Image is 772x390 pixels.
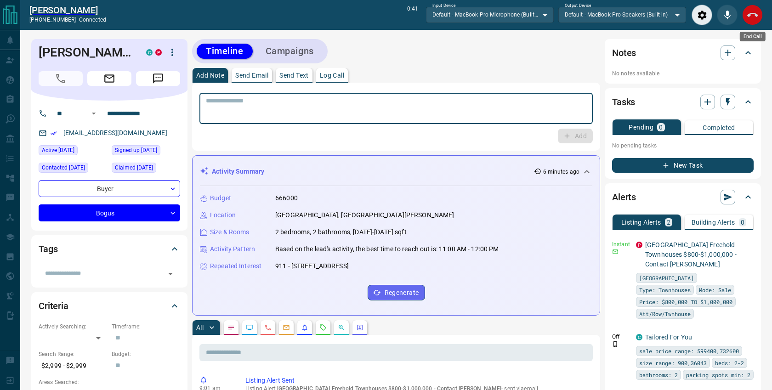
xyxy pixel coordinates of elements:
[246,324,253,331] svg: Lead Browsing Activity
[612,69,754,78] p: No notes available
[227,324,235,331] svg: Notes
[29,5,106,16] a: [PERSON_NAME]
[645,241,737,268] a: [GEOGRAPHIC_DATA] Freehold Townhouses $800-$1,000,000 - Contact [PERSON_NAME]
[29,16,106,24] p: [PHONE_NUMBER] -
[368,285,425,300] button: Regenerate
[112,145,180,158] div: Sat Feb 03 2024
[212,167,264,176] p: Activity Summary
[39,242,57,256] h2: Tags
[164,267,177,280] button: Open
[87,71,131,86] span: Email
[636,242,642,248] div: property.ca
[639,346,739,356] span: sale price range: 599400,732600
[741,219,744,226] p: 0
[612,95,635,109] h2: Tasks
[686,370,750,379] span: parking spots min: 2
[112,322,180,331] p: Timeframe:
[197,44,253,59] button: Timeline
[612,42,754,64] div: Notes
[256,44,323,59] button: Campaigns
[210,210,236,220] p: Location
[63,129,167,136] a: [EMAIL_ADDRESS][DOMAIN_NAME]
[717,5,738,25] div: Mute
[692,5,712,25] div: Audio Settings
[565,3,591,9] label: Output Device
[275,193,298,203] p: 666000
[39,180,180,197] div: Buyer
[612,91,754,113] div: Tasks
[200,163,592,180] div: Activity Summary6 minutes ago
[42,163,85,172] span: Contacted [DATE]
[407,5,418,25] p: 0:41
[621,219,661,226] p: Listing Alerts
[639,273,694,283] span: [GEOGRAPHIC_DATA]
[629,124,653,130] p: Pending
[639,297,732,306] span: Price: $800,000 TO $1,000,000
[136,71,180,86] span: Message
[39,163,107,175] div: Tue Jan 28 2025
[39,295,180,317] div: Criteria
[636,334,642,340] div: condos.ca
[146,49,153,56] div: condos.ca
[39,378,180,386] p: Areas Searched:
[612,139,754,153] p: No pending tasks
[210,244,255,254] p: Activity Pattern
[210,227,250,237] p: Size & Rooms
[275,227,407,237] p: 2 bedrooms, 2 bathrooms, [DATE]-[DATE] sqft
[338,324,345,331] svg: Opportunities
[39,358,107,373] p: $2,999 - $2,999
[39,71,83,86] span: Call
[79,17,106,23] span: connected
[210,193,231,203] p: Budget
[283,324,290,331] svg: Emails
[264,324,272,331] svg: Calls
[612,333,630,341] p: Off
[612,341,619,347] svg: Push Notification Only
[112,350,180,358] p: Budget:
[659,124,663,130] p: 0
[196,324,204,331] p: All
[39,238,180,260] div: Tags
[667,219,670,226] p: 2
[245,376,589,385] p: Listing Alert Sent
[639,285,691,294] span: Type: Townhouses
[639,309,691,318] span: Att/Row/Twnhouse
[612,158,754,173] button: New Task
[39,350,107,358] p: Search Range:
[115,163,153,172] span: Claimed [DATE]
[356,324,363,331] svg: Agent Actions
[196,72,224,79] p: Add Note
[558,7,686,23] div: Default - MacBook Pro Speakers (Built-in)
[275,210,454,220] p: [GEOGRAPHIC_DATA], [GEOGRAPHIC_DATA][PERSON_NAME]
[543,168,579,176] p: 6 minutes ago
[88,108,99,119] button: Open
[39,322,107,331] p: Actively Searching:
[612,186,754,208] div: Alerts
[699,285,731,294] span: Mode: Sale
[235,72,268,79] p: Send Email
[51,130,57,136] svg: Email Verified
[275,261,349,271] p: 911 - [STREET_ADDRESS]
[612,240,630,249] p: Instant
[320,72,344,79] p: Log Call
[715,358,744,367] span: beds: 2-2
[115,146,157,155] span: Signed up [DATE]
[112,163,180,175] div: Tue Jan 28 2025
[39,45,132,60] h1: [PERSON_NAME]
[612,249,619,255] svg: Email
[639,358,707,367] span: size range: 900,36043
[42,146,74,155] span: Active [DATE]
[645,333,692,341] a: Tailored For You
[39,145,107,158] div: Sun Aug 10 2025
[39,299,68,313] h2: Criteria
[612,190,636,204] h2: Alerts
[740,32,766,41] div: End Call
[612,45,636,60] h2: Notes
[639,370,678,379] span: bathrooms: 2
[742,5,763,25] div: End Call
[703,124,735,131] p: Completed
[210,261,261,271] p: Repeated Interest
[301,324,308,331] svg: Listing Alerts
[432,3,456,9] label: Input Device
